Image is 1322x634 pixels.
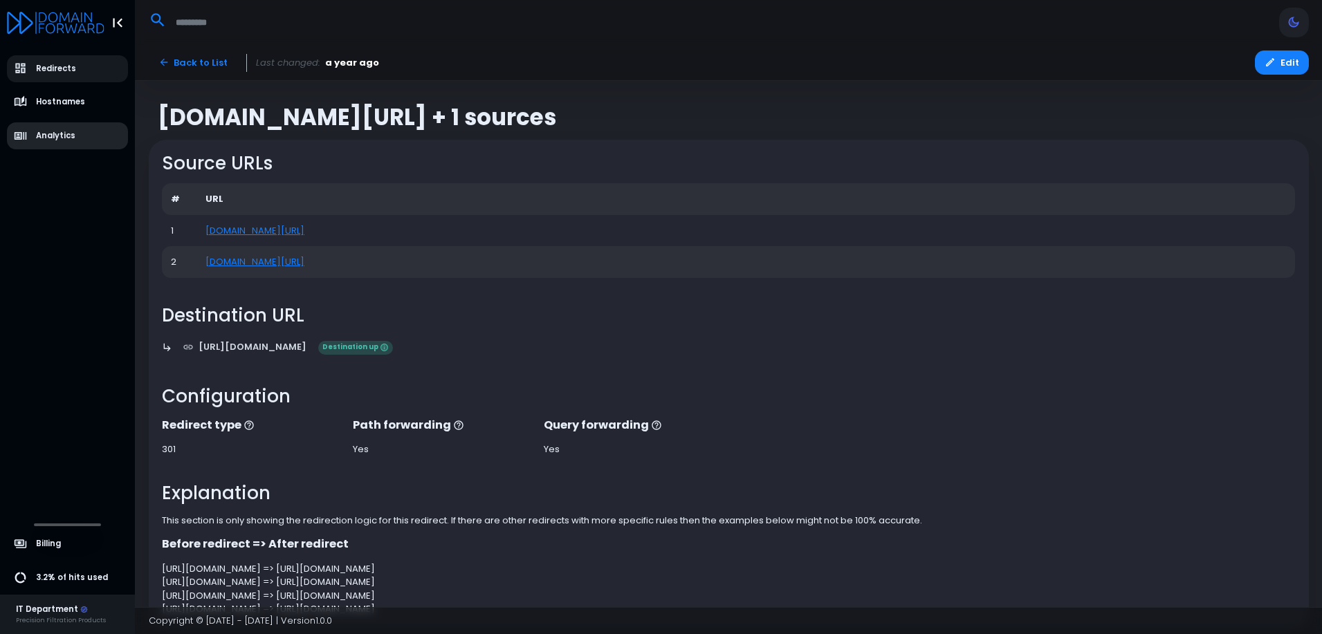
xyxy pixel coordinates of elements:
[544,442,722,456] div: Yes
[7,55,129,82] a: Redirects
[7,564,129,591] a: 3.2% of hits used
[162,536,1295,552] p: Before redirect => After redirect
[162,575,1295,589] div: [URL][DOMAIN_NAME] => [URL][DOMAIN_NAME]
[173,335,316,360] a: [URL][DOMAIN_NAME]
[353,442,531,456] div: Yes
[7,88,129,115] a: Hostnames
[104,10,131,36] button: Toggle Aside
[162,183,196,215] th: #
[353,417,531,433] p: Path forwarding
[7,122,129,149] a: Analytics
[162,562,1295,576] div: [URL][DOMAIN_NAME] => [URL][DOMAIN_NAME]
[162,514,1295,528] p: This section is only showing the redirection logic for this redirect. If there are other redirect...
[36,130,75,142] span: Analytics
[162,589,1295,603] div: [URL][DOMAIN_NAME] => [URL][DOMAIN_NAME]
[544,417,722,433] p: Query forwarding
[36,96,85,108] span: Hostnames
[16,604,106,616] div: IT Department
[162,483,1295,504] h2: Explanation
[162,602,1295,616] div: [URL][DOMAIN_NAME] => [URL][DOMAIN_NAME]
[16,615,106,625] div: Precision Filtration Products
[325,56,379,70] span: a year ago
[36,572,108,584] span: 3.2% of hits used
[149,50,238,75] a: Back to List
[162,305,1295,326] h2: Destination URL
[318,341,394,355] span: Destination up
[149,614,332,627] span: Copyright © [DATE] - [DATE] | Version 1.0.0
[7,530,129,557] a: Billing
[162,153,1295,174] h2: Source URLs
[205,255,304,268] a: [DOMAIN_NAME][URL]
[162,442,340,456] div: 301
[256,56,320,70] span: Last changed:
[171,255,187,269] div: 2
[36,63,76,75] span: Redirects
[1255,50,1309,75] button: Edit
[162,417,340,433] p: Redirect type
[158,104,556,131] span: [DOMAIN_NAME][URL] + 1 sources
[162,386,1295,407] h2: Configuration
[7,12,104,31] a: Logo
[205,224,304,237] a: [DOMAIN_NAME][URL]
[196,183,1295,215] th: URL
[36,538,61,550] span: Billing
[171,224,187,238] div: 1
